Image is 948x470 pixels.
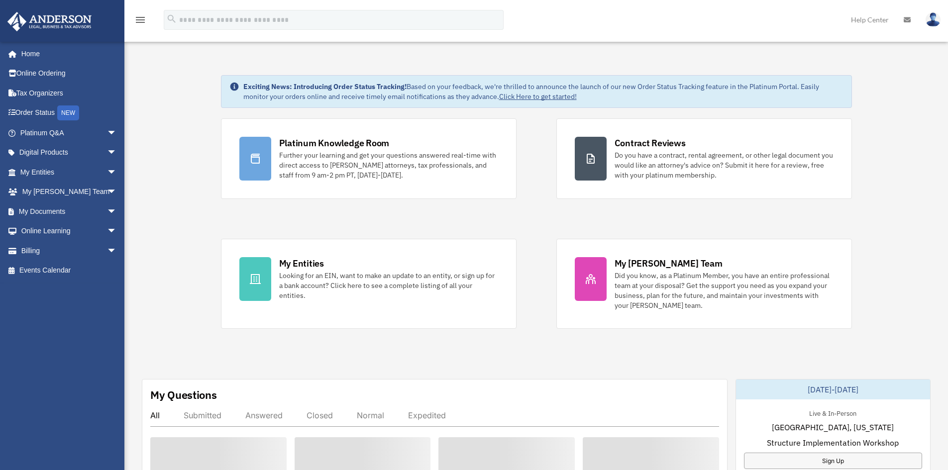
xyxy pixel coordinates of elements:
[107,143,127,163] span: arrow_drop_down
[7,201,132,221] a: My Documentsarrow_drop_down
[7,162,132,182] a: My Entitiesarrow_drop_down
[245,410,283,420] div: Answered
[279,257,324,270] div: My Entities
[307,410,333,420] div: Closed
[243,82,843,101] div: Based on your feedback, we're thrilled to announce the launch of our new Order Status Tracking fe...
[772,421,894,433] span: [GEOGRAPHIC_DATA], [US_STATE]
[107,221,127,242] span: arrow_drop_down
[184,410,221,420] div: Submitted
[107,241,127,261] span: arrow_drop_down
[556,239,852,329] a: My [PERSON_NAME] Team Did you know, as a Platinum Member, you have an entire professional team at...
[767,437,899,449] span: Structure Implementation Workshop
[7,123,132,143] a: Platinum Q&Aarrow_drop_down
[7,261,132,281] a: Events Calendar
[7,221,132,241] a: Online Learningarrow_drop_down
[221,118,517,199] a: Platinum Knowledge Room Further your learning and get your questions answered real-time with dire...
[801,407,864,418] div: Live & In-Person
[615,150,834,180] div: Do you have a contract, rental agreement, or other legal document you would like an attorney's ad...
[615,271,834,310] div: Did you know, as a Platinum Member, you have an entire professional team at your disposal? Get th...
[134,14,146,26] i: menu
[57,105,79,120] div: NEW
[7,143,132,163] a: Digital Productsarrow_drop_down
[7,103,132,123] a: Order StatusNEW
[926,12,941,27] img: User Pic
[736,379,930,399] div: [DATE]-[DATE]
[7,83,132,103] a: Tax Organizers
[107,123,127,143] span: arrow_drop_down
[408,410,446,420] div: Expedited
[279,137,390,149] div: Platinum Knowledge Room
[615,257,723,270] div: My [PERSON_NAME] Team
[7,64,132,84] a: Online Ordering
[221,239,517,329] a: My Entities Looking for an EIN, want to make an update to an entity, or sign up for a bank accoun...
[107,182,127,202] span: arrow_drop_down
[243,82,407,91] strong: Exciting News: Introducing Order Status Tracking!
[150,387,217,402] div: My Questions
[556,118,852,199] a: Contract Reviews Do you have a contract, rental agreement, or other legal document you would like...
[615,137,686,149] div: Contract Reviews
[279,271,498,300] div: Looking for an EIN, want to make an update to an entity, or sign up for a bank account? Click her...
[279,150,498,180] div: Further your learning and get your questions answered real-time with direct access to [PERSON_NAM...
[107,162,127,183] span: arrow_drop_down
[7,182,132,202] a: My [PERSON_NAME] Teamarrow_drop_down
[166,13,177,24] i: search
[499,92,577,101] a: Click Here to get started!
[134,17,146,26] a: menu
[744,453,922,469] a: Sign Up
[4,12,95,31] img: Anderson Advisors Platinum Portal
[357,410,384,420] div: Normal
[7,44,127,64] a: Home
[107,201,127,222] span: arrow_drop_down
[7,241,132,261] a: Billingarrow_drop_down
[150,410,160,420] div: All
